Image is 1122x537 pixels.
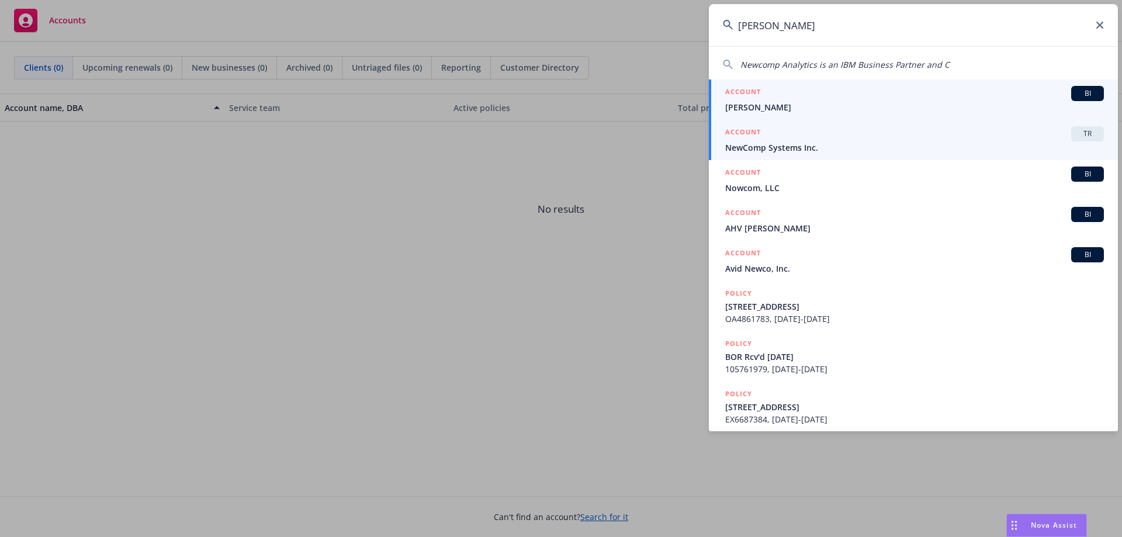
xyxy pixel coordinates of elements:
h5: POLICY [725,287,752,299]
a: POLICYBOR Rcv'd [DATE]105761979, [DATE]-[DATE] [709,331,1118,382]
span: [STREET_ADDRESS] [725,401,1104,413]
span: EX6687384, [DATE]-[DATE] [725,413,1104,425]
span: BI [1076,250,1099,260]
a: POLICY[STREET_ADDRESS]EX6687384, [DATE]-[DATE] [709,382,1118,432]
div: Drag to move [1007,514,1021,536]
h5: POLICY [725,388,752,400]
span: NewComp Systems Inc. [725,141,1104,154]
input: Search... [709,4,1118,46]
span: Nova Assist [1031,520,1077,530]
h5: ACCOUNT [725,126,761,140]
a: ACCOUNTBIAHV [PERSON_NAME] [709,200,1118,241]
span: 105761979, [DATE]-[DATE] [725,363,1104,375]
h5: ACCOUNT [725,247,761,261]
span: BOR Rcv'd [DATE] [725,351,1104,363]
span: BI [1076,209,1099,220]
button: Nova Assist [1006,514,1087,537]
h5: POLICY [725,338,752,349]
a: ACCOUNTTRNewComp Systems Inc. [709,120,1118,160]
a: ACCOUNTBIAvid Newco, Inc. [709,241,1118,281]
span: [PERSON_NAME] [725,101,1104,113]
span: Newcomp Analytics is an IBM Business Partner and C [740,59,950,70]
a: ACCOUNTBINowcom, LLC [709,160,1118,200]
a: ACCOUNTBI[PERSON_NAME] [709,79,1118,120]
span: BI [1076,169,1099,179]
span: TR [1076,129,1099,139]
h5: ACCOUNT [725,167,761,181]
span: OA4861783, [DATE]-[DATE] [725,313,1104,325]
span: [STREET_ADDRESS] [725,300,1104,313]
span: Avid Newco, Inc. [725,262,1104,275]
span: AHV [PERSON_NAME] [725,222,1104,234]
span: BI [1076,88,1099,99]
h5: ACCOUNT [725,207,761,221]
a: POLICY[STREET_ADDRESS]OA4861783, [DATE]-[DATE] [709,281,1118,331]
h5: ACCOUNT [725,86,761,100]
span: Nowcom, LLC [725,182,1104,194]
